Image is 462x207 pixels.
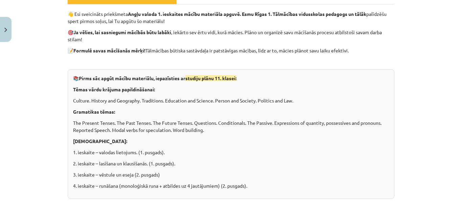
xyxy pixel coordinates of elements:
[68,47,394,54] p: 📝 Tālmācības būtiska sastāvdaļa ir patstāvīgas mācības, līdz ar to, mācies plānot savu laiku efek...
[79,75,236,81] strong: Pirms sāc apgūt mācību materiālu, iepazīsties ar
[73,29,171,35] strong: Ja vēlies, lai sasniegumi mācībās būtu labāki
[68,29,394,43] p: 🎯 , iekārto sev ērtu vidi, kurā mācies. Plāno un organizē savu mācīšanās procesu atbilstoši savam...
[185,75,236,81] span: studiju plānu 11. klasei:
[73,171,389,178] p: 3. ieskaite – vēstule un eseja (2. pusgads)
[73,182,389,189] p: 4. ieskaite – runāšana (monoloģiskā runa + atbildes uz 4 jautājumiem) (2. pusgads).
[4,28,7,32] img: icon-close-lesson-0947bae3869378f0d4975bcd49f059093ad1ed9edebbc8119c70593378902aed.svg
[73,149,389,156] p: 1. ieskaite – valodas lietojums. (1. pusgads).
[73,160,389,167] p: 2. ieskaite – lasīšana un klausīšanās. (1. pusgads).
[68,10,394,25] p: 👋 Esi sveicināts priekšmeta palīdzēšu spert pirmos soļus, lai Tu apgūtu šo materiālu!
[73,86,155,92] strong: Tēmas vārdu krājuma papildināšanai:
[73,47,145,53] strong: Formulē savas mācīšanās mērķi!
[73,138,127,144] strong: [DEMOGRAPHIC_DATA]:
[73,119,389,134] p: The Present Tenses. The Past Tenses. The Future Tenses. Questions. Conditionals. The Passive. Exp...
[128,11,366,17] strong: Angļu valoda 1. ieskaites mācību materiāla apguvē. Esmu Rīgas 1. Tālmācības vidusskolas pedagogs ...
[73,97,389,104] p: Culture. History and Geography. Traditions. Education and Science. Person and Society. Politics a...
[73,109,115,115] strong: Gramatikas tēmas:
[73,75,389,82] p: 📚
